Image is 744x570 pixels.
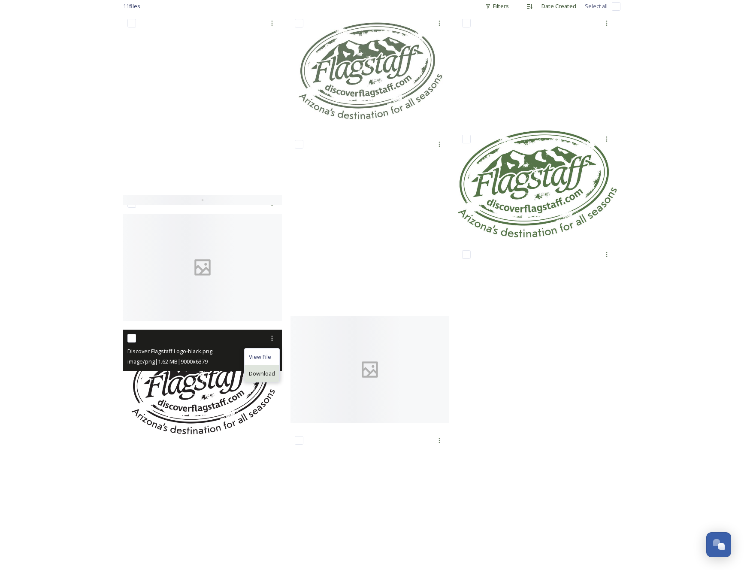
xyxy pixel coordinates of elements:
span: Download [249,370,275,378]
img: Discover-Flagstaff-Logo-green-web.jpg [290,15,449,127]
img: Discover Flagstaff Logo-green.jpg [458,130,617,237]
button: Open Chat [706,532,731,557]
span: Select all [585,2,608,10]
span: View File [249,353,271,361]
img: Discover Flagstaff Logo-white.png [458,15,617,121]
img: Discover Flagstaff Logo-black.png [123,330,282,442]
span: image/png | 1.62 MB | 9000 x 6379 [127,358,208,365]
span: Discover Flagstaff Logo-black.png [127,347,212,355]
span: 11 file s [123,2,140,10]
